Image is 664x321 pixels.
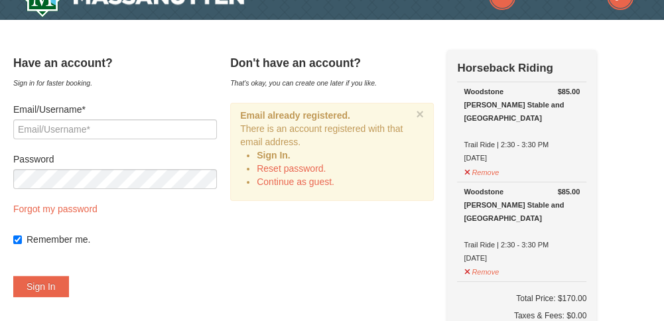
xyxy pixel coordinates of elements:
[257,163,326,174] a: Reset password.
[13,56,217,70] h4: Have an account?
[13,76,217,90] div: Sign in for faster booking.
[230,103,434,201] div: There is an account registered with that email address.
[230,56,434,70] h4: Don't have an account?
[13,276,69,297] button: Sign In
[13,103,217,116] label: Email/Username*
[464,185,580,225] div: Woodstone [PERSON_NAME] Stable and [GEOGRAPHIC_DATA]
[464,162,499,179] button: Remove
[240,110,350,121] strong: Email already registered.
[416,107,424,121] button: ×
[257,150,291,160] strong: Sign In.
[13,153,217,166] label: Password
[457,62,553,74] strong: Horseback Riding
[257,176,334,187] a: Continue as guest.
[27,233,217,246] label: Remember me.
[558,185,580,198] strong: $85.00
[464,262,499,279] button: Remove
[464,85,580,164] div: Trail Ride | 2:30 - 3:30 PM [DATE]
[464,185,580,265] div: Trail Ride | 2:30 - 3:30 PM [DATE]
[464,85,580,125] div: Woodstone [PERSON_NAME] Stable and [GEOGRAPHIC_DATA]
[230,76,434,90] div: That's okay, you can create one later if you like.
[558,85,580,98] strong: $85.00
[13,119,217,139] input: Email/Username*
[13,204,98,214] a: Forgot my password
[457,292,586,305] h6: Total Price: $170.00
